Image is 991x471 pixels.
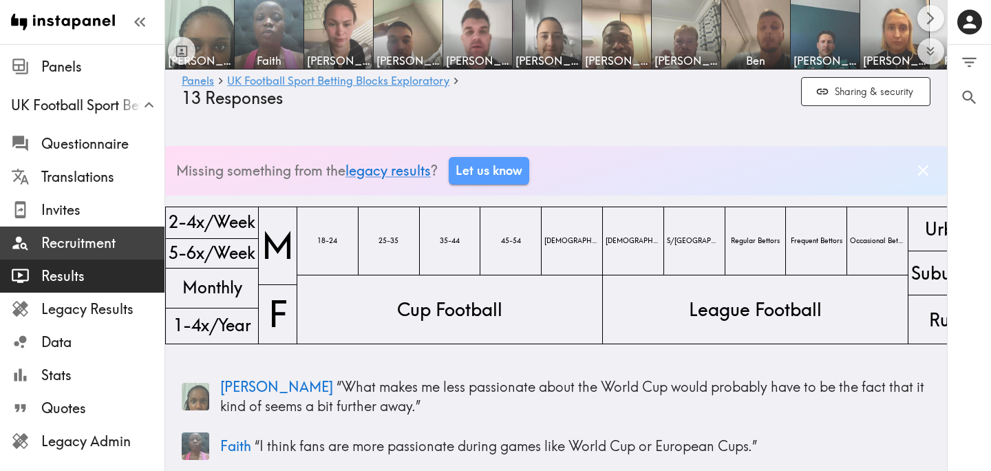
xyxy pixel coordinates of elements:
[345,162,431,179] a: legacy results
[960,53,979,72] span: Filter Responses
[910,158,936,183] button: Dismiss banner
[182,75,214,88] a: Panels
[926,304,974,335] span: Rural
[11,96,164,115] span: UK Football Sport Betting Blocks Exploratory
[603,233,663,249] span: [DEMOGRAPHIC_DATA]
[259,218,297,273] span: M
[437,233,462,249] span: 35-44
[41,167,164,187] span: Translations
[449,157,529,185] a: Let us know
[948,80,991,115] button: Search
[917,5,944,32] button: Scroll right
[176,161,438,180] p: Missing something from the ?
[166,208,258,237] span: 2-4x/Week
[41,134,164,154] span: Questionnaire
[446,53,509,68] span: [PERSON_NAME]
[182,88,283,108] span: 13 Responses
[220,378,333,395] span: [PERSON_NAME]
[41,300,164,319] span: Legacy Results
[515,53,579,68] span: [PERSON_NAME]
[922,213,978,244] span: Urban
[948,45,991,80] button: Filter Responses
[376,53,440,68] span: [PERSON_NAME]
[315,233,340,249] span: 18-24
[664,233,725,249] span: S/[GEOGRAPHIC_DATA]/[GEOGRAPHIC_DATA]
[182,427,930,465] a: Panelist thumbnailFaith “I think fans are more passionate during games like World Cup or European...
[41,233,164,253] span: Recruitment
[180,273,245,302] span: Monthly
[847,233,908,249] span: Occasional Bettor
[171,311,254,340] span: 1-4x/Year
[41,266,164,286] span: Results
[182,383,209,410] img: Panelist thumbnail
[41,200,164,220] span: Invites
[376,233,401,249] span: 25-35
[801,77,930,107] button: Sharing & security
[266,286,290,342] span: F
[307,53,370,68] span: [PERSON_NAME]
[686,294,824,325] span: League Football
[220,377,930,416] p: “ What makes me less passionate about the World Cup would probably have to be the fact that it ki...
[227,75,449,88] a: UK Football Sport Betting Blocks Exploratory
[220,437,930,456] p: “ I think fans are more passionate during games like World Cup or European Cups. ”
[863,53,926,68] span: [PERSON_NAME]
[654,53,718,68] span: [PERSON_NAME]
[182,432,209,460] img: Panelist thumbnail
[394,294,505,325] span: Cup Football
[168,53,231,68] span: [PERSON_NAME]
[41,399,164,418] span: Quotes
[585,53,648,68] span: [PERSON_NAME]
[182,372,930,421] a: Panelist thumbnail[PERSON_NAME] “What makes me less passionate about the World Cup would probably...
[728,233,782,249] span: Regular Bettors
[793,53,857,68] span: [PERSON_NAME]
[41,432,164,451] span: Legacy Admin
[542,233,602,249] span: [DEMOGRAPHIC_DATA]
[724,53,787,68] span: Ben
[41,57,164,76] span: Panels
[237,53,301,68] span: Faith
[220,437,251,454] span: Faith
[960,88,979,107] span: Search
[41,366,164,385] span: Stats
[917,38,944,65] button: Expand to show all items
[788,233,845,249] span: Frequent Bettors
[168,37,195,65] button: Toggle between responses and questions
[41,333,164,352] span: Data
[498,233,524,249] span: 45-54
[166,239,258,268] span: 5-6x/Week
